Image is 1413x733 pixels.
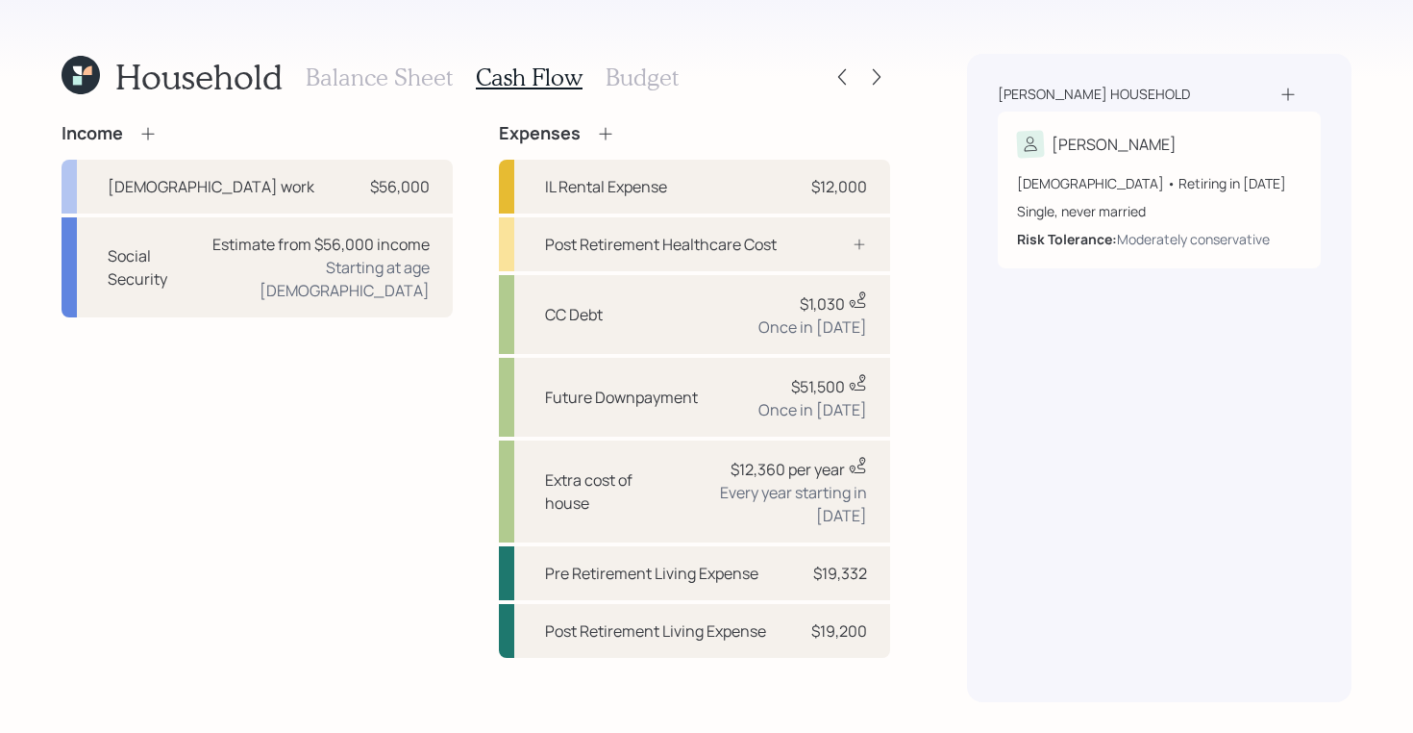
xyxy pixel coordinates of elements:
[545,303,603,326] div: CC Debt
[545,175,667,198] div: IL Rental Expense
[683,481,867,527] div: Every year starting in [DATE]
[813,562,867,585] div: $19,332
[499,123,581,144] h4: Expenses
[212,233,430,256] div: Estimate from $56,000 income
[731,456,867,481] div: $12,360 per year
[545,562,758,585] div: Pre Retirement Living Expense
[1017,230,1117,248] b: Risk Tolerance:
[545,468,668,515] div: Extra cost of house
[108,175,314,198] div: [DEMOGRAPHIC_DATA] work
[758,316,867,339] div: Once in [DATE]
[108,244,192,291] div: Social Security
[606,63,679,91] h3: Budget
[791,373,867,398] div: $51,500
[811,175,867,198] div: $12,000
[545,386,698,409] div: Future Downpayment
[545,233,777,256] div: Post Retirement Healthcare Cost
[208,256,430,302] div: Starting at age [DEMOGRAPHIC_DATA]
[370,175,430,198] div: $56,000
[811,619,867,643] div: $19,200
[998,85,1190,104] div: [PERSON_NAME] household
[306,63,453,91] h3: Balance Sheet
[1117,229,1270,249] div: Moderately conservative
[1052,133,1177,156] div: [PERSON_NAME]
[476,63,583,91] h3: Cash Flow
[758,398,867,421] div: Once in [DATE]
[1017,173,1301,193] div: [DEMOGRAPHIC_DATA] • Retiring in [DATE]
[62,123,123,144] h4: Income
[1017,201,1301,221] div: Single, never married
[800,291,867,316] div: $1,030
[115,56,283,97] h1: Household
[545,619,766,643] div: Post Retirement Living Expense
